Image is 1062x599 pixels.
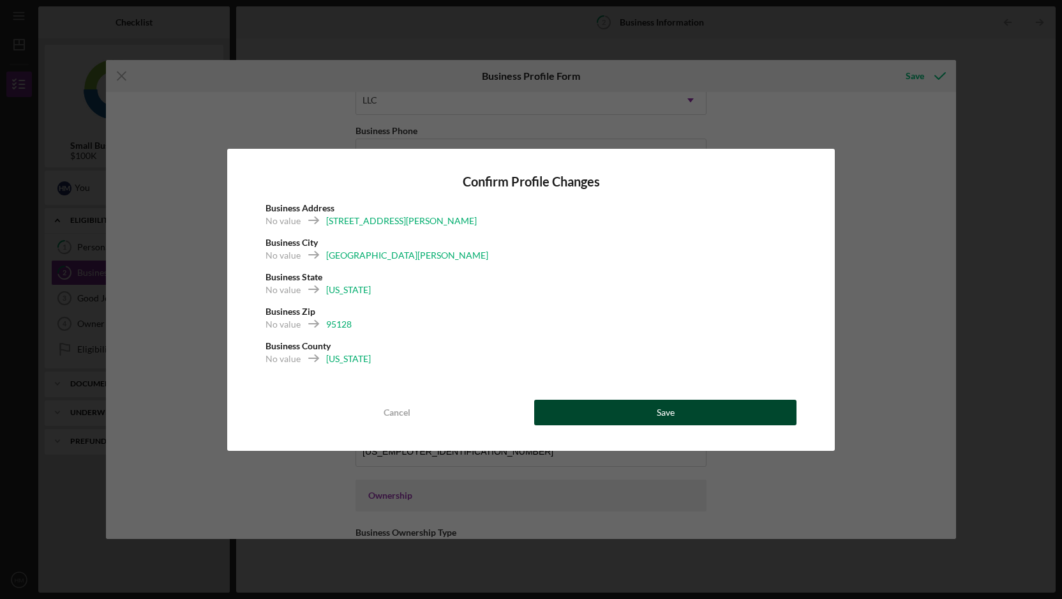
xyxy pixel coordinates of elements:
div: [US_STATE] [326,353,371,365]
div: No value [265,284,301,296]
div: [STREET_ADDRESS][PERSON_NAME] [326,215,477,227]
div: No value [265,318,301,331]
button: Save [534,400,796,425]
div: No value [265,353,301,365]
b: Business State [265,271,322,282]
div: [GEOGRAPHIC_DATA][PERSON_NAME] [326,249,488,262]
div: Cancel [384,400,410,425]
b: Business City [265,237,318,248]
div: [US_STATE] [326,284,371,296]
b: Business County [265,340,331,351]
button: Cancel [265,400,528,425]
div: No value [265,249,301,262]
div: 95128 [326,318,352,331]
b: Business Zip [265,306,315,317]
h4: Confirm Profile Changes [265,174,796,189]
div: Save [657,400,675,425]
div: No value [265,215,301,227]
b: Business Address [265,202,334,213]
